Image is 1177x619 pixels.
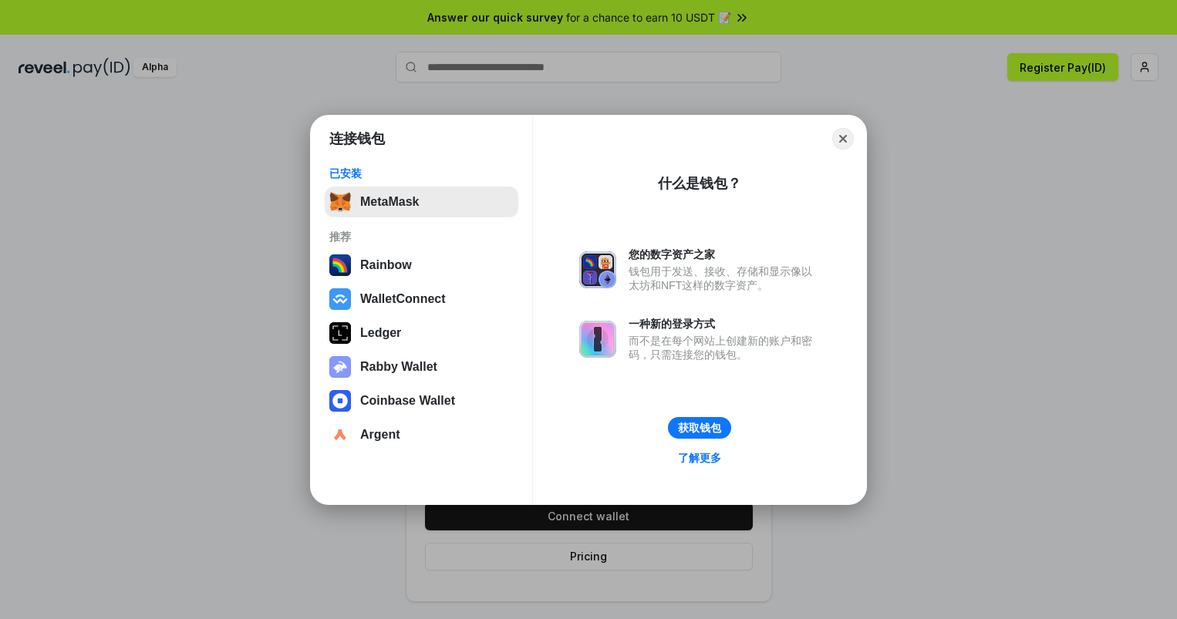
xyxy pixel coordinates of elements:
div: 已安装 [329,167,514,180]
button: Rabby Wallet [325,352,518,382]
div: 而不是在每个网站上创建新的账户和密码，只需连接您的钱包。 [629,334,820,362]
button: Ledger [325,318,518,348]
button: Coinbase Wallet [325,385,518,416]
img: svg+xml,%3Csvg%20fill%3D%22none%22%20height%3D%2233%22%20viewBox%3D%220%200%2035%2033%22%20width%... [329,191,351,213]
div: Ledger [360,326,401,340]
button: Argent [325,419,518,450]
div: 钱包用于发送、接收、存储和显示像以太坊和NFT这样的数字资产。 [629,264,820,292]
img: svg+xml,%3Csvg%20xmlns%3D%22http%3A%2F%2Fwww.w3.org%2F2000%2Fsvg%22%20fill%3D%22none%22%20viewBox... [329,356,351,378]
button: MetaMask [325,187,518,217]
img: svg+xml,%3Csvg%20width%3D%2228%22%20height%3D%2228%22%20viewBox%3D%220%200%2028%2028%22%20fill%3D... [329,390,351,412]
img: svg+xml,%3Csvg%20xmlns%3D%22http%3A%2F%2Fwww.w3.org%2F2000%2Fsvg%22%20width%3D%2228%22%20height%3... [329,322,351,344]
div: Rainbow [360,258,412,272]
div: Rabby Wallet [360,360,437,374]
img: svg+xml,%3Csvg%20width%3D%2228%22%20height%3D%2228%22%20viewBox%3D%220%200%2028%2028%22%20fill%3D... [329,424,351,446]
button: Rainbow [325,250,518,281]
div: 了解更多 [678,451,721,465]
div: 一种新的登录方式 [629,317,820,331]
div: Argent [360,428,400,442]
div: 您的数字资产之家 [629,247,820,261]
button: Close [832,128,854,150]
img: svg+xml,%3Csvg%20xmlns%3D%22http%3A%2F%2Fwww.w3.org%2F2000%2Fsvg%22%20fill%3D%22none%22%20viewBox... [579,321,616,358]
div: 什么是钱包？ [658,174,741,193]
img: svg+xml,%3Csvg%20width%3D%22120%22%20height%3D%22120%22%20viewBox%3D%220%200%20120%20120%22%20fil... [329,254,351,276]
div: MetaMask [360,195,419,209]
h1: 连接钱包 [329,130,385,148]
div: 获取钱包 [678,421,721,435]
button: 获取钱包 [668,417,731,439]
div: WalletConnect [360,292,446,306]
div: Coinbase Wallet [360,394,455,408]
img: svg+xml,%3Csvg%20xmlns%3D%22http%3A%2F%2Fwww.w3.org%2F2000%2Fsvg%22%20fill%3D%22none%22%20viewBox... [579,251,616,288]
button: WalletConnect [325,284,518,315]
div: 推荐 [329,230,514,244]
a: 了解更多 [669,448,730,468]
img: svg+xml,%3Csvg%20width%3D%2228%22%20height%3D%2228%22%20viewBox%3D%220%200%2028%2028%22%20fill%3D... [329,288,351,310]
